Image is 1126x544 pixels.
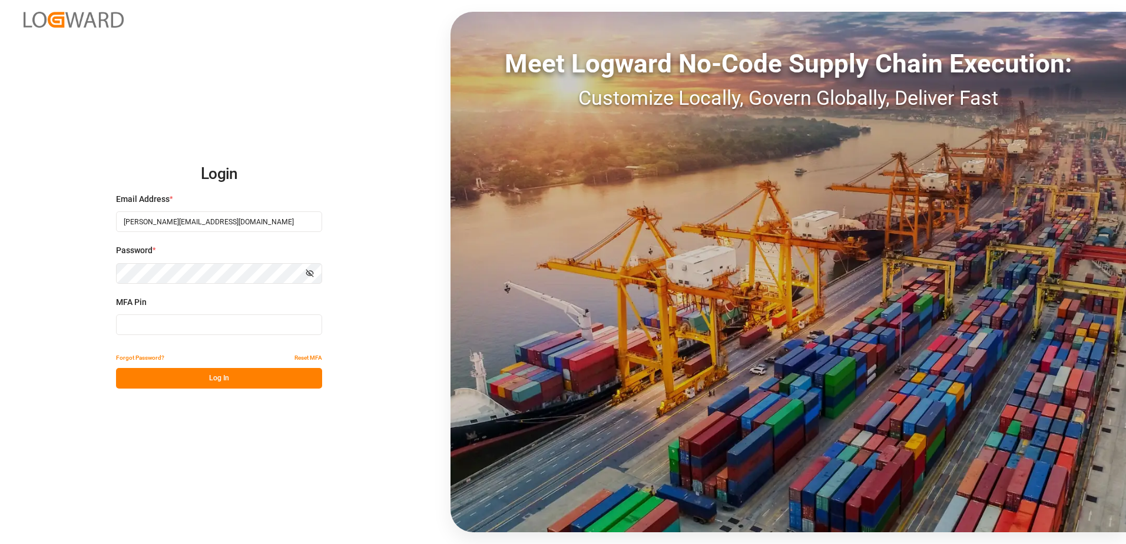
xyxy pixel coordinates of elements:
div: Customize Locally, Govern Globally, Deliver Fast [451,83,1126,113]
div: Meet Logward No-Code Supply Chain Execution: [451,44,1126,83]
button: Reset MFA [294,347,322,368]
span: Email Address [116,193,170,205]
button: Log In [116,368,322,389]
button: Forgot Password? [116,347,164,368]
span: Password [116,244,153,257]
img: Logward_new_orange.png [24,12,124,28]
span: MFA Pin [116,296,147,309]
input: Enter your email [116,211,322,232]
h2: Login [116,155,322,193]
